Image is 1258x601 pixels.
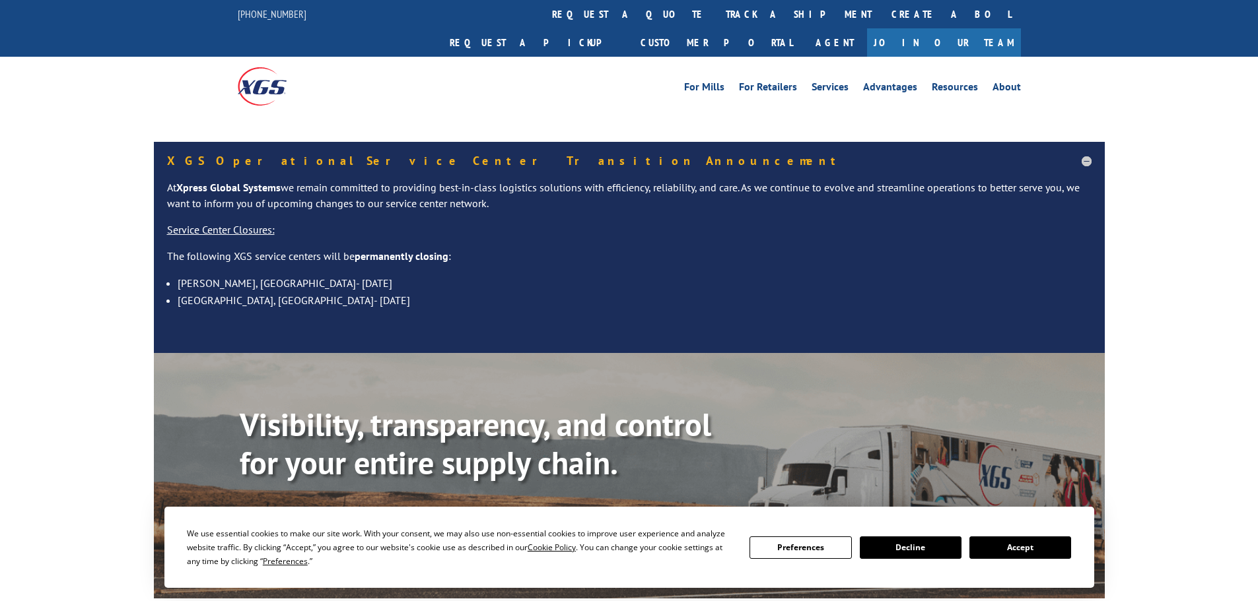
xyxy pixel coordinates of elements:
[440,28,631,57] a: Request a pickup
[240,404,711,483] b: Visibility, transparency, and control for your entire supply chain.
[263,555,308,567] span: Preferences
[969,536,1071,559] button: Accept
[860,536,961,559] button: Decline
[867,28,1021,57] a: Join Our Team
[863,82,917,96] a: Advantages
[167,223,275,236] u: Service Center Closures:
[176,181,281,194] strong: Xpress Global Systems
[750,536,851,559] button: Preferences
[164,507,1094,588] div: Cookie Consent Prompt
[238,7,306,20] a: [PHONE_NUMBER]
[167,155,1092,167] h5: XGS Operational Service Center Transition Announcement
[802,28,867,57] a: Agent
[178,292,1092,309] li: [GEOGRAPHIC_DATA], [GEOGRAPHIC_DATA]- [DATE]
[932,82,978,96] a: Resources
[739,82,797,96] a: For Retailers
[684,82,724,96] a: For Mills
[631,28,802,57] a: Customer Portal
[812,82,849,96] a: Services
[178,274,1092,292] li: [PERSON_NAME], [GEOGRAPHIC_DATA]- [DATE]
[167,249,1092,275] p: The following XGS service centers will be :
[355,249,448,263] strong: permanently closing
[187,526,734,568] div: We use essential cookies to make our site work. With your consent, we may also use non-essential ...
[167,180,1092,222] p: At we remain committed to providing best-in-class logistics solutions with efficiency, reliabilit...
[993,82,1021,96] a: About
[528,542,576,553] span: Cookie Policy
